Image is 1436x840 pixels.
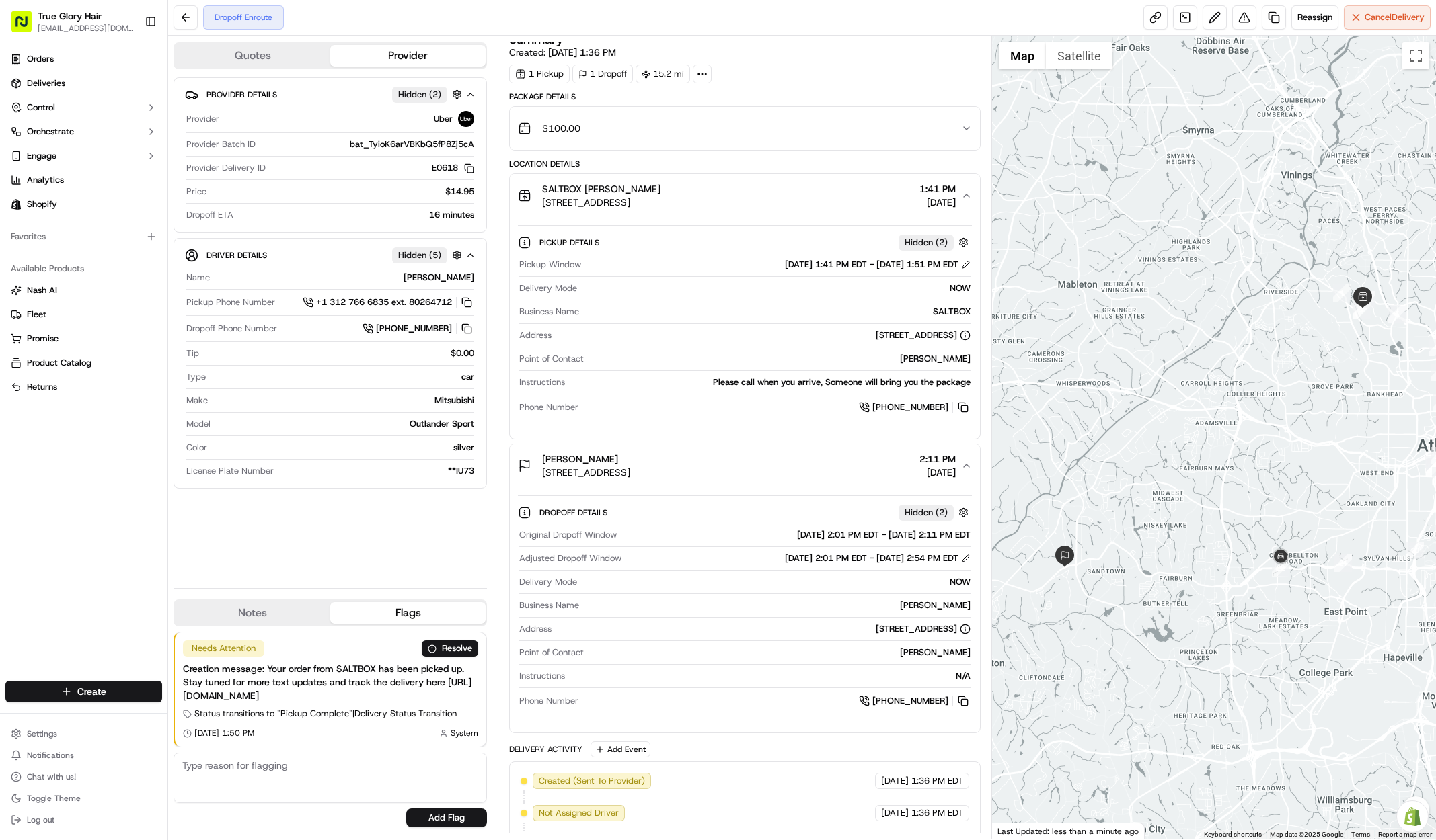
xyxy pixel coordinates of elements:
a: [PHONE_NUMBER] [859,400,971,415]
button: Hidden (2) [392,86,465,103]
span: Instructions [519,670,565,682]
span: [STREET_ADDRESS] [542,196,660,209]
span: Product Catalog [27,357,91,369]
span: $14.95 [445,185,474,198]
span: Original Dropoff Window [519,529,617,541]
div: Please call when you arrive, Someone will bring you the package [570,376,971,388]
span: Make [186,394,208,407]
button: Fleet [5,304,162,325]
span: Dropoff Details [539,507,610,518]
button: Provider [330,45,486,67]
button: Notifications [5,746,162,765]
a: [PHONE_NUMBER] [859,694,971,708]
div: [STREET_ADDRESS] [876,623,971,635]
span: Type [186,371,206,383]
span: Engage [27,150,56,162]
span: Cancel Delivery [1365,11,1425,24]
span: Instructions [519,376,565,388]
span: Business Name [519,599,579,612]
span: Chat with us! [27,771,76,782]
span: Uber [434,113,453,125]
button: Provider DetailsHidden (2) [185,83,476,106]
span: True Glory Hair [38,9,102,23]
span: Map data ©2025 Google [1270,831,1343,838]
div: 💻 [114,196,124,207]
div: [STREET_ADDRESS] [876,329,971,341]
span: Toggle Theme [27,793,81,804]
span: License Plate Number [186,465,274,477]
div: NOW [582,282,971,294]
div: Needs Attention [183,640,264,657]
button: Toggle fullscreen view [1402,42,1429,69]
button: Chat with us! [5,767,162,786]
div: 20 [1406,542,1424,559]
span: Provider Details [206,89,277,100]
span: Orchestrate [27,126,74,138]
button: [EMAIL_ADDRESS][DOMAIN_NAME] [38,23,134,34]
span: Point of Contact [519,646,584,659]
span: 1:36 PM EDT [911,775,963,787]
button: Reassign [1291,5,1338,30]
span: Price [186,185,206,198]
a: 💻API Documentation [108,190,221,214]
div: silver [213,442,474,454]
button: Returns [5,376,162,398]
button: Product Catalog [5,352,162,374]
input: Got a question? Start typing here... [35,87,242,101]
button: Hidden (2) [899,504,972,521]
a: Analytics [5,169,162,191]
button: Notes [175,602,330,624]
span: Nash AI [27,284,57,296]
span: Orders [27,53,54,65]
span: Driver Details [206,250,267,261]
div: N/A [570,670,971,682]
div: 16 minutes [239,209,474,221]
div: Location Details [509,159,981,169]
button: [PHONE_NUMBER] [363,321,474,336]
div: [DATE] 2:01 PM EDT - [DATE] 2:54 PM EDT [785,552,971,564]
span: 1:36 PM EDT [911,807,963,819]
button: Orchestrate [5,121,162,142]
span: Phone Number [519,401,578,413]
span: Delivery Mode [519,282,577,294]
span: Created: [509,46,616,59]
button: Hidden (5) [392,247,465,263]
div: Delivery Activity [509,744,582,755]
span: Shopify [27,198,57,210]
div: Creation message: Your order from SALTBOX has been picked up. Stay tuned for more text updates an... [183,662,478,702]
span: Adjusted Dropoff Window [519,552,621,564]
span: Hidden ( 5 ) [398,249,441,261]
a: Report a map error [1378,831,1432,838]
span: 1:41 PM [919,182,956,196]
span: SALTBOX [PERSON_NAME] [542,182,660,196]
div: Favorites [5,226,162,247]
span: Address [519,623,552,635]
span: +1 312 766 6835 ext. 80264712 [316,296,452,308]
span: [DATE] 1:50 PM [194,728,254,739]
a: Nash AI [11,284,157,296]
div: SALTBOX [584,306,971,318]
div: 21 [1334,554,1352,572]
a: Promise [11,333,157,345]
button: Log out [5,810,162,829]
div: [DATE] 1:41 PM EDT - [DATE] 1:51 PM EDT [785,259,971,271]
button: Keyboard shortcuts [1204,830,1262,839]
img: Shopify logo [11,199,22,210]
div: Package Details [509,91,981,102]
span: Settings [27,728,57,739]
div: [PERSON_NAME] [589,646,971,659]
span: Fleet [27,308,46,321]
div: [PERSON_NAME][STREET_ADDRESS]2:11 PM[DATE] [510,487,980,732]
div: Mitsubishi [213,394,474,407]
div: [PERSON_NAME] [215,271,474,284]
div: SALTBOX [PERSON_NAME][STREET_ADDRESS]1:41 PM[DATE] [510,217,980,439]
button: $100.00 [510,107,980,150]
div: We're available if you need us! [46,142,170,153]
span: Address [519,329,552,341]
p: Welcome 👋 [13,54,245,75]
img: 1736555255976-a54dd68f-1ca7-489b-9aae-adbdc363a1c4 [13,128,38,153]
a: Product Catalog [11,357,157,369]
img: Nash [13,13,40,40]
span: [DATE] [881,775,909,787]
